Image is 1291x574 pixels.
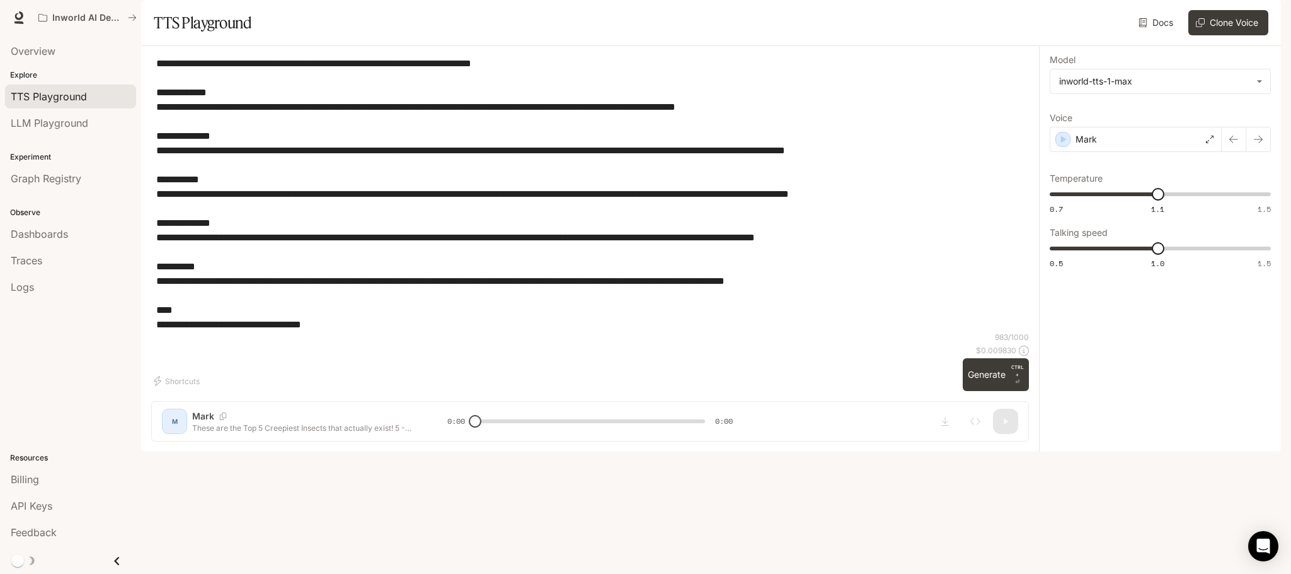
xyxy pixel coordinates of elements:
[1076,133,1097,146] p: Mark
[1050,114,1072,122] p: Voice
[1050,56,1076,64] p: Model
[1136,10,1178,35] a: Docs
[33,5,142,30] button: All workspaces
[1188,10,1268,35] button: Clone Voice
[1151,258,1164,269] span: 1.0
[1248,531,1278,561] div: Open Intercom Messenger
[1011,363,1024,378] p: CTRL +
[963,358,1029,391] button: GenerateCTRL +⏎
[1050,69,1270,93] div: inworld-tts-1-max
[976,345,1016,356] p: $ 0.009830
[154,10,251,35] h1: TTS Playground
[1050,174,1103,183] p: Temperature
[1258,258,1271,269] span: 1.5
[1258,204,1271,214] span: 1.5
[1050,228,1108,237] p: Talking speed
[1050,204,1063,214] span: 0.7
[995,332,1029,343] p: 983 / 1000
[1059,75,1250,88] div: inworld-tts-1-max
[1151,204,1164,214] span: 1.1
[151,371,205,391] button: Shortcuts
[52,13,123,23] p: Inworld AI Demos
[1011,363,1024,386] p: ⏎
[1050,258,1063,269] span: 0.5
